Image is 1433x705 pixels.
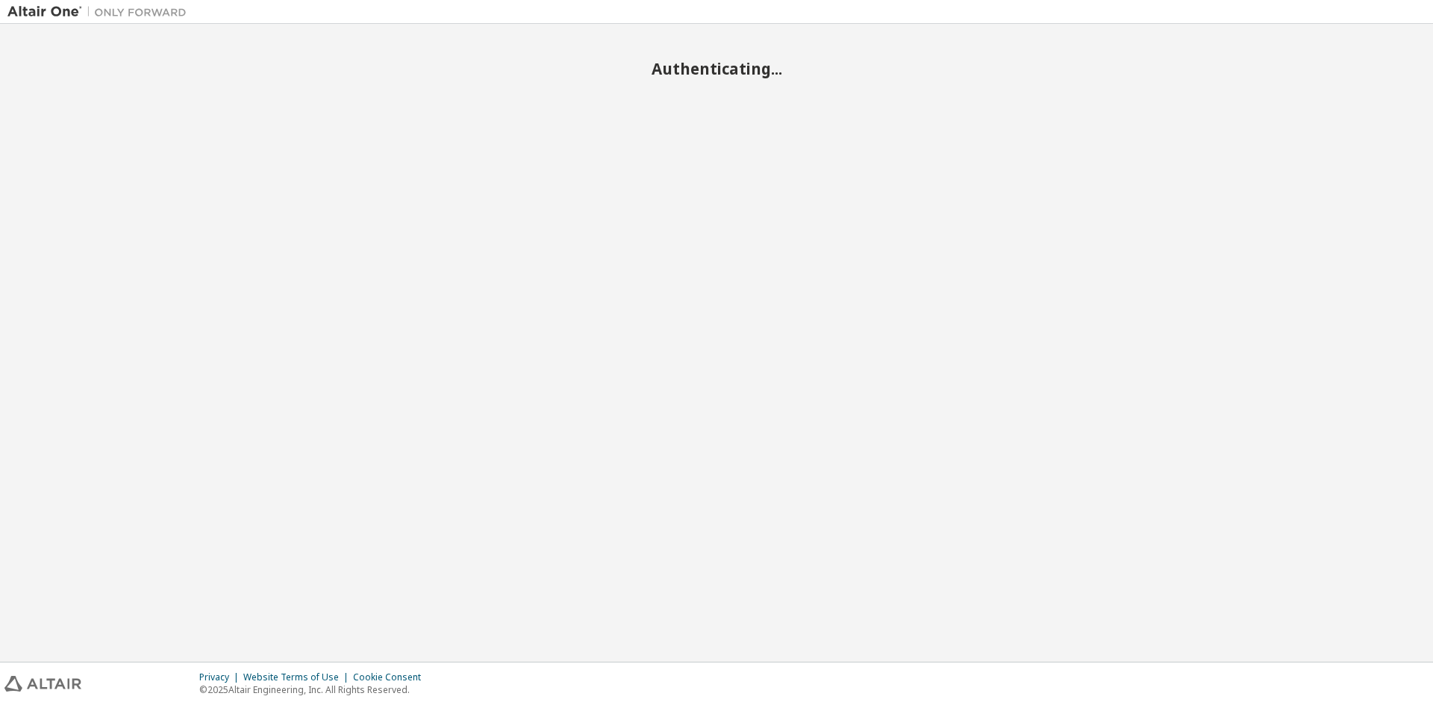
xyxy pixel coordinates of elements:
[7,4,194,19] img: Altair One
[4,676,81,692] img: altair_logo.svg
[199,683,430,696] p: © 2025 Altair Engineering, Inc. All Rights Reserved.
[7,59,1426,78] h2: Authenticating...
[353,671,430,683] div: Cookie Consent
[243,671,353,683] div: Website Terms of Use
[199,671,243,683] div: Privacy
